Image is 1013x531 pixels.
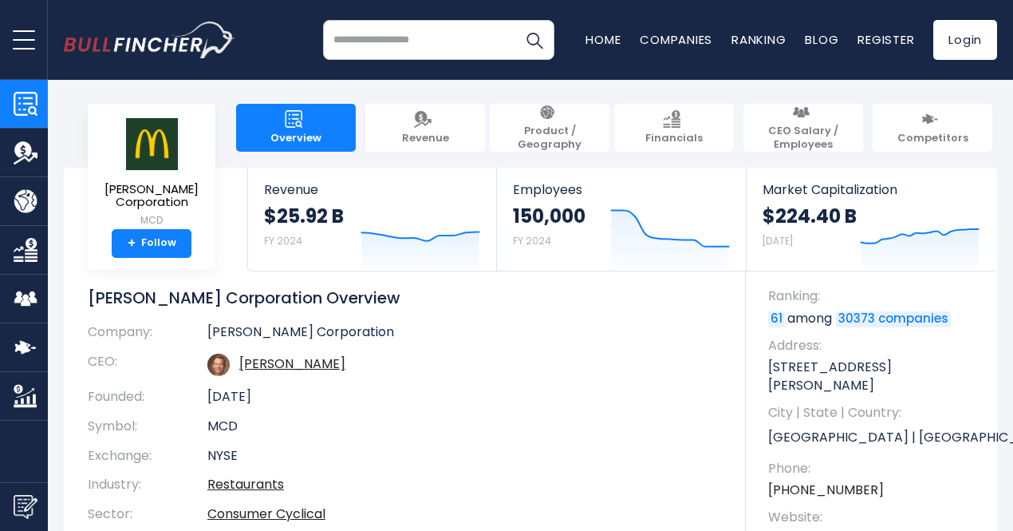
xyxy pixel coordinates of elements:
span: Competitors [897,132,968,145]
a: 30373 companies [836,311,951,327]
span: Revenue [264,182,480,197]
span: City | State | Country: [768,404,981,422]
span: Product / Geography [498,125,601,152]
a: Financials [614,104,734,152]
a: Consumer Cyclical [207,505,325,523]
a: Login [933,20,997,60]
th: Exchange: [88,442,207,471]
p: among [768,310,981,327]
a: Restaurants [207,475,284,493]
th: Industry: [88,470,207,500]
span: Website: [768,509,981,526]
button: Search [514,20,554,60]
a: Market Capitalization $224.40 B [DATE] [747,168,995,271]
small: [DATE] [763,234,793,248]
small: FY 2024 [513,234,551,248]
td: MCD [207,412,722,442]
span: Revenue [402,132,449,145]
a: Product / Geography [490,104,609,152]
img: chris-kempczinski.jpg [207,354,230,376]
span: CEO Salary / Employees [751,125,855,152]
span: Phone: [768,460,981,478]
a: Companies [640,31,712,48]
th: CEO: [88,347,207,382]
p: [STREET_ADDRESS][PERSON_NAME] [768,359,981,394]
strong: $25.92 B [264,204,344,228]
th: Company: [88,324,207,347]
h1: [PERSON_NAME] Corporation Overview [88,287,722,308]
a: CEO Salary / Employees [743,104,863,152]
img: bullfincher logo [64,22,235,58]
a: [PERSON_NAME] Corporation MCD [100,117,203,229]
th: Symbol: [88,412,207,442]
td: NYSE [207,442,722,471]
a: Revenue $25.92 B FY 2024 [248,168,496,271]
a: Ranking [731,31,786,48]
a: ceo [239,355,345,373]
td: [DATE] [207,382,722,412]
a: +Follow [112,229,191,258]
span: [PERSON_NAME] Corporation [101,183,203,209]
span: Financials [645,132,703,145]
a: 61 [768,311,785,327]
a: Go to homepage [64,22,235,58]
strong: + [128,236,136,251]
small: MCD [101,213,203,228]
span: Ranking: [768,287,981,305]
a: Home [585,31,621,48]
span: Overview [270,132,321,145]
td: [PERSON_NAME] Corporation [207,324,722,347]
a: Blog [805,31,838,48]
strong: 150,000 [513,204,585,228]
th: Sector: [88,500,207,529]
p: [GEOGRAPHIC_DATA] | [GEOGRAPHIC_DATA] | US [768,426,981,450]
a: [PHONE_NUMBER] [768,481,884,499]
span: Address: [768,337,981,355]
strong: $224.40 B [763,204,857,228]
small: FY 2024 [264,234,302,248]
a: Overview [236,104,356,152]
a: Employees 150,000 FY 2024 [497,168,745,271]
span: Employees [513,182,729,197]
span: Market Capitalization [763,182,979,197]
a: Register [857,31,914,48]
a: Revenue [365,104,485,152]
th: Founded: [88,382,207,412]
a: Competitors [873,104,992,152]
